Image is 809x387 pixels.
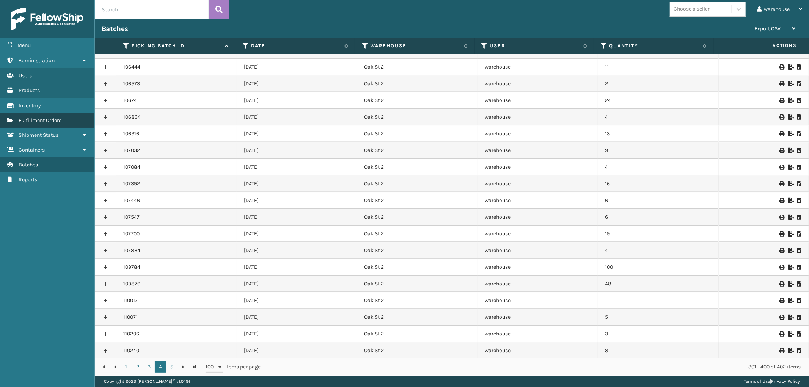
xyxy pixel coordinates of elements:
i: Print Picklist Labels [779,181,784,186]
td: 109876 [116,276,237,292]
i: Export to .xls [788,281,793,287]
span: Products [19,87,40,94]
span: Go to the last page [192,364,198,370]
td: Oak St 2 [357,125,478,142]
i: Export to .xls [788,315,793,320]
td: Oak St 2 [357,192,478,209]
i: Print Picklist Labels [779,64,784,70]
td: 4 [598,242,719,259]
td: warehouse [478,109,599,125]
td: warehouse [478,59,599,75]
i: Print Picklist [797,198,802,203]
span: Menu [17,42,31,49]
td: [DATE] [237,59,358,75]
i: Export to .xls [788,114,793,120]
td: warehouse [478,142,599,159]
td: Oak St 2 [357,242,478,259]
i: Export to .xls [788,131,793,136]
td: 106741 [116,92,237,109]
i: Print Picklist Labels [779,215,784,220]
td: 3 [598,326,719,342]
td: [DATE] [237,292,358,309]
td: 107032 [116,142,237,159]
td: 48 [598,276,719,292]
td: 107084 [116,159,237,175]
td: 106573 [116,75,237,92]
i: Export to .xls [788,81,793,86]
i: Print Picklist Labels [779,148,784,153]
i: Print Picklist Labels [779,315,784,320]
i: Print Picklist Labels [779,81,784,86]
i: Export to .xls [788,231,793,237]
i: Print Picklist [797,165,802,170]
td: 107834 [116,242,237,259]
i: Print Picklist [797,131,802,136]
td: 110206 [116,326,237,342]
a: Go to the previous page [109,361,121,373]
i: Print Picklist [797,281,802,287]
h3: Batches [102,24,128,33]
td: 5 [598,309,719,326]
a: 3 [143,361,155,373]
i: Print Picklist [797,81,802,86]
td: 110240 [116,342,237,359]
i: Print Picklist [797,298,802,303]
p: Copyright 2023 [PERSON_NAME]™ v 1.0.191 [104,376,190,387]
i: Print Picklist Labels [779,348,784,353]
td: 6 [598,209,719,226]
td: [DATE] [237,242,358,259]
img: logo [11,8,83,30]
td: [DATE] [237,342,358,359]
i: Print Picklist Labels [779,331,784,337]
a: Go to the next page [178,361,189,373]
td: [DATE] [237,125,358,142]
a: Go to the first page [98,361,109,373]
i: Print Picklist Labels [779,298,784,303]
td: Oak St 2 [357,259,478,276]
span: Batches [19,161,38,168]
span: Users [19,72,32,79]
i: Print Picklist [797,114,802,120]
i: Print Picklist Labels [779,98,784,103]
td: [DATE] [237,75,358,92]
td: Oak St 2 [357,142,478,159]
a: 5 [166,361,178,373]
label: User [490,42,580,49]
td: Oak St 2 [357,209,478,226]
i: Print Picklist [797,231,802,237]
span: Reports [19,176,37,183]
td: Oak St 2 [357,75,478,92]
span: Shipment Status [19,132,58,138]
div: Choose a seller [674,5,710,13]
td: 4 [598,109,719,125]
i: Print Picklist Labels [779,231,784,237]
span: items per page [206,361,261,373]
td: 13 [598,125,719,142]
td: [DATE] [237,92,358,109]
i: Print Picklist Labels [779,198,784,203]
i: Export to .xls [788,198,793,203]
td: 107700 [116,226,237,242]
td: Oak St 2 [357,309,478,326]
i: Export to .xls [788,215,793,220]
td: Oak St 2 [357,175,478,192]
td: [DATE] [237,226,358,242]
span: Go to the first page [101,364,107,370]
td: 16 [598,175,719,192]
a: 1 [121,361,132,373]
td: warehouse [478,292,599,309]
i: Export to .xls [788,331,793,337]
i: Print Picklist [797,181,802,186]
i: Export to .xls [788,248,793,253]
td: 8 [598,342,719,359]
td: warehouse [478,75,599,92]
td: [DATE] [237,175,358,192]
td: [DATE] [237,209,358,226]
td: 107446 [116,192,237,209]
td: [DATE] [237,259,358,276]
td: Oak St 2 [357,326,478,342]
label: Quantity [609,42,699,49]
span: Actions [716,39,801,52]
td: warehouse [478,342,599,359]
i: Print Picklist [797,215,802,220]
